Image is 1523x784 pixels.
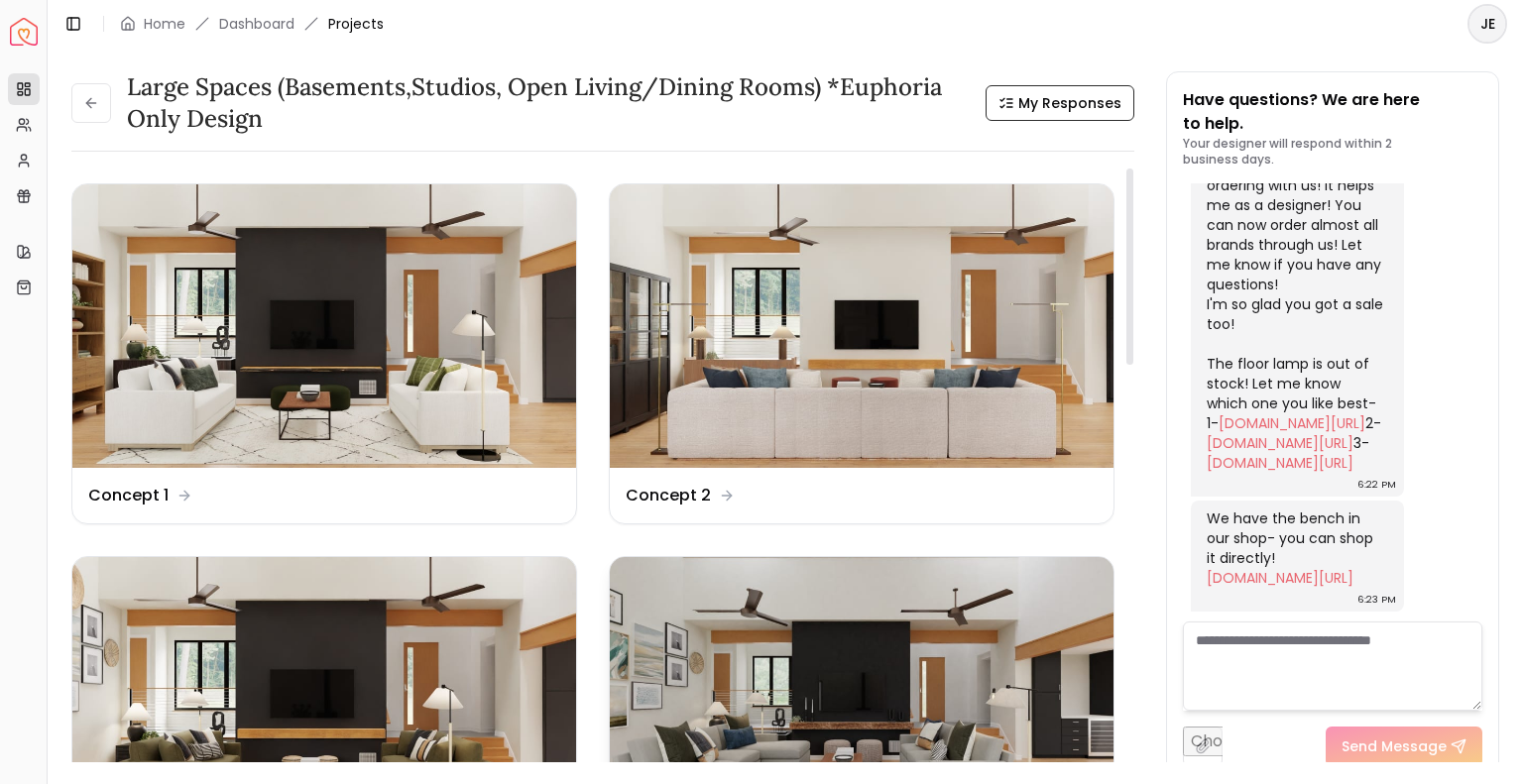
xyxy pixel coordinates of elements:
span: Projects [328,14,384,34]
div: We have the bench in our shop- you can shop it directly! [1207,508,1384,588]
div: Wow amazing! Hope it was great! Awesome ! Thanks for ordering with us! It helps me as a designer!... [1207,116,1384,473]
button: JE [1467,4,1507,44]
a: [DOMAIN_NAME][URL] [1219,413,1365,433]
button: My Responses [986,85,1134,121]
p: Have questions? We are here to help. [1183,88,1482,136]
span: My Responses [1018,93,1121,113]
a: Dashboard [219,14,294,34]
a: Concept 2Concept 2 [609,183,1114,524]
p: Your designer will respond within 2 business days. [1183,136,1482,168]
a: Concept 1Concept 1 [71,183,577,524]
dd: Concept 2 [626,484,711,507]
h3: Large Spaces (Basements,Studios, Open living/dining rooms) *Euphoria Only Design [127,71,970,135]
a: [DOMAIN_NAME][URL] [1207,453,1353,473]
img: Concept 1 [72,184,576,468]
div: 6:22 PM [1357,475,1396,495]
img: Concept 2 [610,184,1113,468]
nav: breadcrumb [120,14,384,34]
a: Spacejoy [10,18,38,46]
a: [DOMAIN_NAME][URL] [1207,433,1353,453]
div: 6:23 PM [1357,590,1396,610]
dd: Concept 1 [88,484,169,507]
a: Home [144,14,185,34]
a: [DOMAIN_NAME][URL] [1207,568,1353,588]
img: Spacejoy Logo [10,18,38,46]
span: JE [1469,6,1505,42]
